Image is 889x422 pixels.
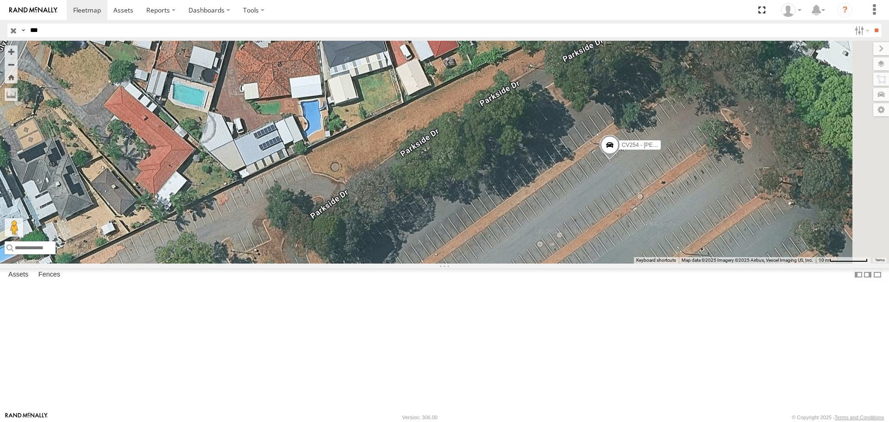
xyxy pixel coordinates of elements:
span: CV254 - [PERSON_NAME] [622,142,689,148]
label: Assets [4,269,33,282]
button: Keyboard shortcuts [636,257,676,264]
img: rand-logo.svg [9,7,57,13]
label: Search Filter Options [851,24,871,37]
div: Version: 306.00 [402,415,438,420]
span: 10 m [819,258,829,263]
span: Map data ©2025 Imagery ©2025 Airbus, Vexcel Imaging US, Inc. [682,258,813,263]
label: Search Query [19,24,27,37]
i: ? [838,3,852,18]
div: Hayley Petersen [778,3,805,17]
button: Map scale: 10 m per 79 pixels [816,257,870,264]
label: Hide Summary Table [873,268,882,282]
label: Fences [34,269,65,282]
button: Zoom in [5,45,18,58]
label: Dock Summary Table to the Right [863,268,872,282]
button: Zoom out [5,58,18,71]
a: Terms and Conditions [835,415,884,420]
label: Map Settings [873,103,889,116]
label: Measure [5,88,18,101]
div: © Copyright 2025 - [792,415,884,420]
button: Drag Pegman onto the map to open Street View [5,218,23,237]
a: Visit our Website [5,413,48,422]
label: Dock Summary Table to the Left [854,268,863,282]
button: Zoom Home [5,71,18,83]
a: Terms (opens in new tab) [875,258,885,262]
